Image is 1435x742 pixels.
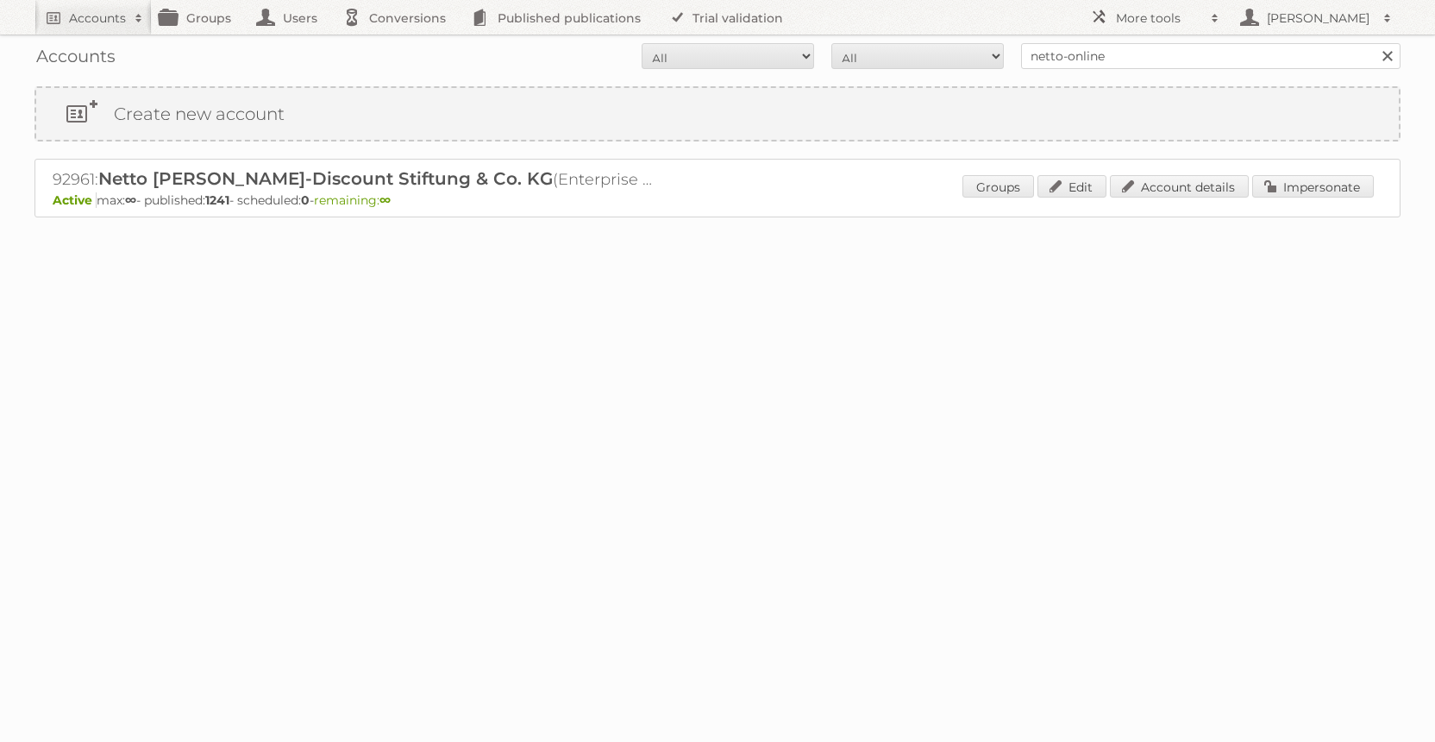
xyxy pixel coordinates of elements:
[1116,9,1202,27] h2: More tools
[962,175,1034,198] a: Groups
[205,192,229,208] strong: 1241
[1110,175,1249,198] a: Account details
[1263,9,1375,27] h2: [PERSON_NAME]
[125,192,136,208] strong: ∞
[1252,175,1374,198] a: Impersonate
[53,168,656,191] h2: 92961: (Enterprise ∞)
[69,9,126,27] h2: Accounts
[1037,175,1106,198] a: Edit
[36,88,1399,140] a: Create new account
[314,192,391,208] span: remaining:
[301,192,310,208] strong: 0
[53,192,97,208] span: Active
[53,192,1382,208] p: max: - published: - scheduled: -
[379,192,391,208] strong: ∞
[98,168,553,189] span: Netto [PERSON_NAME]-Discount Stiftung & Co. KG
